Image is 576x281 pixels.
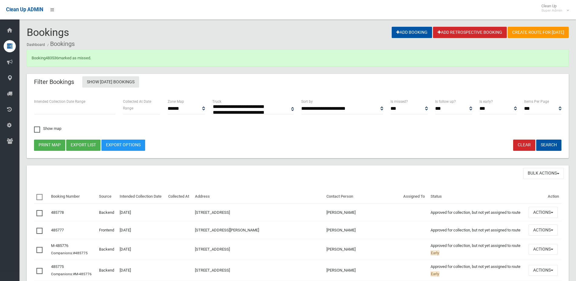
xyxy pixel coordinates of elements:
a: Export Options [101,140,145,151]
td: [PERSON_NAME] [324,260,401,281]
td: Backend [97,203,117,221]
td: Backend [97,239,117,260]
span: Show map [34,127,61,130]
a: 485777 [51,228,64,232]
td: Approved for collection, but not yet assigned to route [428,203,526,221]
a: [STREET_ADDRESS] [195,268,230,272]
button: Actions [529,224,558,236]
td: [DATE] [117,221,165,239]
td: Approved for collection, but not yet assigned to route [428,260,526,281]
th: Assigned To [401,190,428,204]
a: Show [DATE] Bookings [82,76,139,88]
a: #485775 [73,251,88,255]
a: Clear [513,140,535,151]
label: Truck [212,98,221,105]
td: [PERSON_NAME] [324,221,401,239]
span: Early [431,250,439,255]
td: [PERSON_NAME] [324,203,401,221]
small: Super Admin [541,8,562,13]
th: Collected At [166,190,193,204]
a: Dashboard [27,43,45,47]
td: [DATE] [117,260,165,281]
li: Bookings [46,38,75,50]
th: Intended Collection Date [117,190,165,204]
a: Add Retrospective Booking [433,27,507,38]
header: Filter Bookings [27,76,81,88]
a: Add Booking [392,27,432,38]
button: Actions [529,207,558,218]
td: Backend [97,260,117,281]
th: Contact Person [324,190,401,204]
small: Companions: [51,251,89,255]
a: Create route for [DATE] [508,27,569,38]
td: [DATE] [117,203,165,221]
th: Action [526,190,561,204]
th: Booking Number [49,190,97,204]
a: 483536 [46,56,58,60]
a: #M-485776 [73,272,92,276]
a: M-485776 [51,243,68,248]
th: Source [97,190,117,204]
button: Bulk Actions [523,168,564,179]
td: [DATE] [117,239,165,260]
td: Approved for collection, but not yet assigned to route [428,239,526,260]
button: Export list [66,140,101,151]
span: Clean Up ADMIN [6,7,43,12]
a: 485775 [51,264,64,269]
span: Early [431,271,439,276]
small: Companions: [51,272,93,276]
button: Print map [34,140,65,151]
td: Approved for collection, but not yet assigned to route [428,221,526,239]
th: Status [428,190,526,204]
div: Booking marked as missed. [27,50,569,67]
a: 485778 [51,210,64,215]
button: Actions [529,265,558,276]
th: Address [193,190,324,204]
a: [STREET_ADDRESS][PERSON_NAME] [195,228,259,232]
span: Clean Up [538,4,568,13]
button: Search [536,140,561,151]
td: Frontend [97,221,117,239]
a: [STREET_ADDRESS] [195,210,230,215]
button: Actions [529,244,558,255]
td: [PERSON_NAME] [324,239,401,260]
a: [STREET_ADDRESS] [195,247,230,252]
span: Bookings [27,26,69,38]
